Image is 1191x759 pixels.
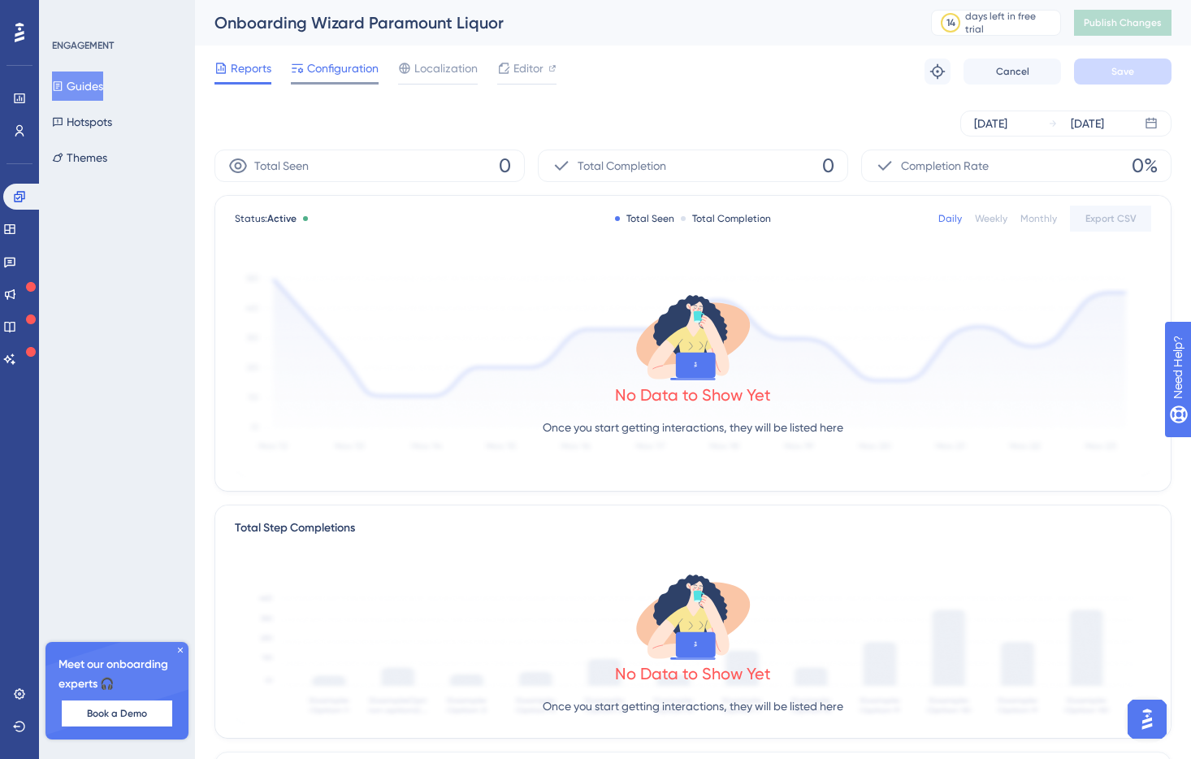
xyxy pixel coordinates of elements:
[52,72,103,101] button: Guides
[52,39,114,52] div: ENGAGEMENT
[62,700,172,726] button: Book a Demo
[681,212,771,225] div: Total Completion
[975,212,1007,225] div: Weekly
[543,418,843,437] p: Once you start getting interactions, they will be listed here
[615,212,674,225] div: Total Seen
[964,59,1061,85] button: Cancel
[615,662,771,685] div: No Data to Show Yet
[1071,114,1104,133] div: [DATE]
[499,153,511,179] span: 0
[615,384,771,406] div: No Data to Show Yet
[822,153,834,179] span: 0
[1084,16,1162,29] span: Publish Changes
[1123,695,1172,744] iframe: UserGuiding AI Assistant Launcher
[1074,59,1172,85] button: Save
[414,59,478,78] span: Localization
[513,59,544,78] span: Editor
[946,16,955,29] div: 14
[235,212,297,225] span: Status:
[231,59,271,78] span: Reports
[543,696,843,716] p: Once you start getting interactions, they will be listed here
[1070,206,1151,232] button: Export CSV
[267,213,297,224] span: Active
[1020,212,1057,225] div: Monthly
[38,4,102,24] span: Need Help?
[235,518,355,538] div: Total Step Completions
[1132,153,1158,179] span: 0%
[52,143,107,172] button: Themes
[52,107,112,137] button: Hotspots
[965,10,1055,36] div: days left in free trial
[578,156,666,176] span: Total Completion
[254,156,309,176] span: Total Seen
[1085,212,1137,225] span: Export CSV
[974,114,1007,133] div: [DATE]
[214,11,890,34] div: Onboarding Wizard Paramount Liquor
[1111,65,1134,78] span: Save
[938,212,962,225] div: Daily
[307,59,379,78] span: Configuration
[996,65,1029,78] span: Cancel
[58,655,175,694] span: Meet our onboarding experts 🎧
[1074,10,1172,36] button: Publish Changes
[901,156,989,176] span: Completion Rate
[87,707,147,720] span: Book a Demo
